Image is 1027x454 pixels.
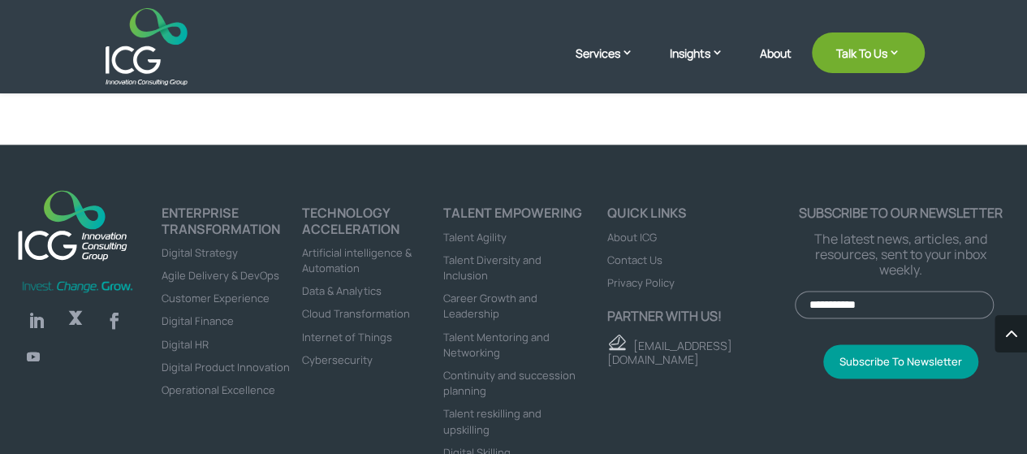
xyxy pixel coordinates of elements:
p: The latest news, articles, and resources, sent to your inbox weekly. [795,231,1006,279]
a: Continuity and succession planning [443,368,576,398]
a: Digital Finance [162,313,234,328]
a: Talent Agility [443,230,507,244]
a: Follow on Youtube [20,344,46,370]
a: Cloud Transformation [302,306,410,321]
a: Internet of Things [302,330,392,344]
a: Talent Mentoring and Networking [443,330,550,360]
a: Follow on Facebook [98,305,131,337]
a: Follow on LinkedIn [20,305,53,337]
a: Digital Strategy [162,245,238,260]
iframe: Chat Widget [757,279,1027,454]
a: Talent Diversity and Inclusion [443,253,542,283]
a: Digital HR [162,337,209,352]
a: Contact Us [607,253,662,267]
a: Customer Experience [162,291,270,305]
a: About [760,47,792,85]
a: Talk To Us [812,32,925,73]
a: Privacy Policy [607,275,675,290]
h4: TECHNOLOGY ACCELERATION [302,205,442,244]
h4: Quick links [607,205,795,228]
h4: Talent Empowering [443,205,584,228]
p: Subscribe to our newsletter [795,205,1006,221]
a: Insights [670,45,740,85]
a: Follow on X [59,305,92,337]
img: ICG [106,8,188,85]
a: About ICG [607,230,657,244]
a: Career Growth and Leadership [443,291,537,321]
a: Talent reskilling and upskilling [443,406,542,436]
a: Cybersecurity [302,352,373,367]
h4: ENTERPRISE TRANSFORMATION [162,205,302,244]
a: [EMAIL_ADDRESS][DOMAIN_NAME] [607,338,732,367]
a: Artificial intelligence & Automation [302,245,412,275]
a: Data & Analytics [302,283,382,298]
a: Agile Delivery & DevOps [162,268,279,283]
p: Partner with us! [607,309,795,324]
img: email - ICG [607,334,626,350]
img: ICG-new logo (1) [10,182,135,267]
a: Services [576,45,649,85]
a: logo_footer [10,182,135,270]
a: Operational Excellence [162,383,275,397]
img: Invest-Change-Grow-Green [20,279,135,293]
a: Digital Product Innovation [162,360,290,374]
